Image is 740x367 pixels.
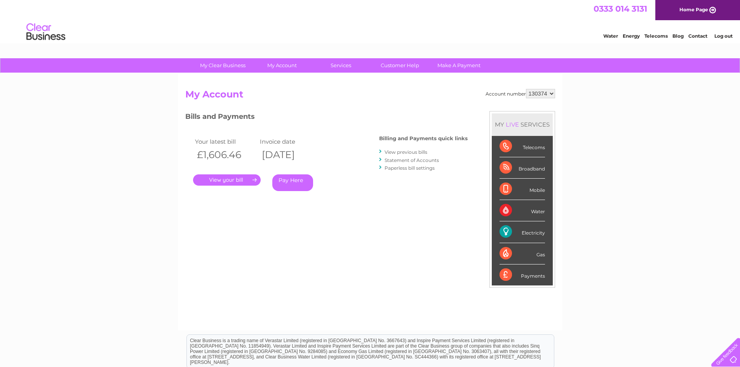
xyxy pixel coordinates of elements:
[193,136,258,147] td: Your latest bill
[500,136,545,157] div: Telecoms
[272,174,313,191] a: Pay Here
[258,136,323,147] td: Invoice date
[187,4,554,38] div: Clear Business is a trading name of Verastar Limited (registered in [GEOGRAPHIC_DATA] No. 3667643...
[504,121,521,128] div: LIVE
[385,157,439,163] a: Statement of Accounts
[603,33,618,39] a: Water
[492,113,553,136] div: MY SERVICES
[368,58,432,73] a: Customer Help
[672,33,684,39] a: Blog
[500,264,545,285] div: Payments
[500,243,545,264] div: Gas
[385,165,435,171] a: Paperless bill settings
[688,33,707,39] a: Contact
[258,147,323,163] th: [DATE]
[185,89,555,104] h2: My Account
[193,147,258,163] th: £1,606.46
[193,174,261,186] a: .
[309,58,373,73] a: Services
[500,157,545,179] div: Broadband
[26,20,66,44] img: logo.png
[714,33,733,39] a: Log out
[486,89,555,98] div: Account number
[500,200,545,221] div: Water
[385,149,427,155] a: View previous bills
[594,4,647,14] a: 0333 014 3131
[427,58,491,73] a: Make A Payment
[500,221,545,243] div: Electricity
[644,33,668,39] a: Telecoms
[500,179,545,200] div: Mobile
[191,58,255,73] a: My Clear Business
[379,136,468,141] h4: Billing and Payments quick links
[250,58,314,73] a: My Account
[623,33,640,39] a: Energy
[185,111,468,125] h3: Bills and Payments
